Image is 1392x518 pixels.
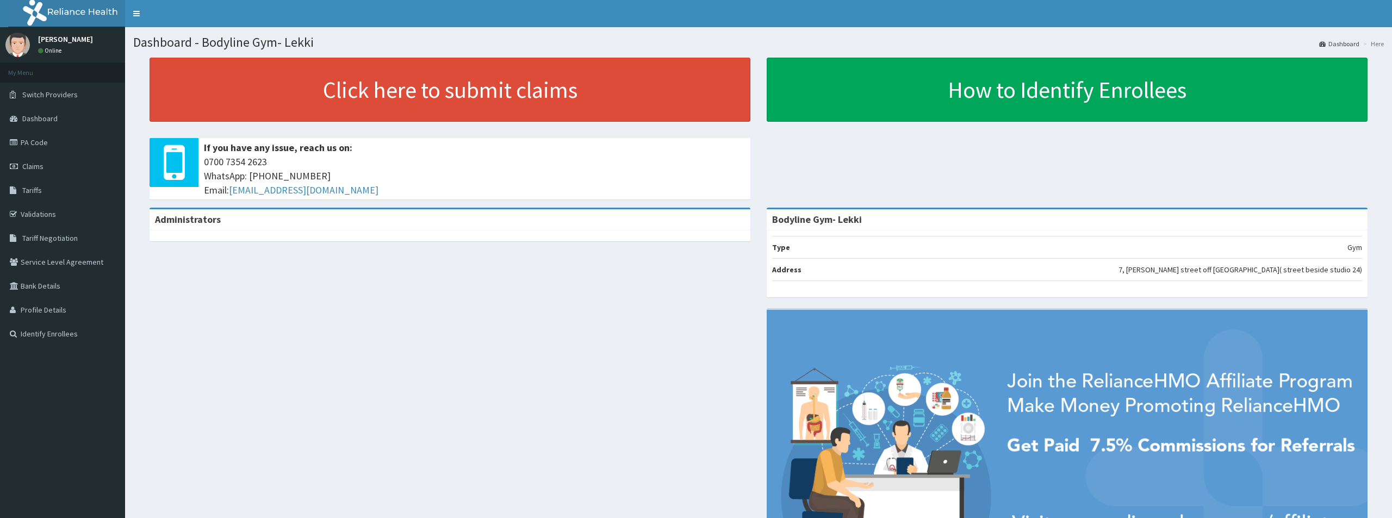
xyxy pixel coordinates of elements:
h1: Dashboard - Bodyline Gym- Lekki [133,35,1384,49]
a: Dashboard [1319,39,1359,48]
b: Administrators [155,213,221,226]
span: Tariffs [22,185,42,195]
b: If you have any issue, reach us on: [204,141,352,154]
b: Address [772,265,801,274]
a: How to Identify Enrollees [767,58,1368,122]
img: User Image [5,33,30,57]
p: [PERSON_NAME] [38,35,93,43]
li: Here [1360,39,1384,48]
a: Online [38,47,64,54]
strong: Bodyline Gym- Lekki [772,213,862,226]
p: Gym [1347,242,1362,253]
span: Switch Providers [22,90,78,99]
a: Click here to submit claims [150,58,750,122]
a: [EMAIL_ADDRESS][DOMAIN_NAME] [229,184,378,196]
span: Dashboard [22,114,58,123]
b: Type [772,242,790,252]
span: Tariff Negotiation [22,233,78,243]
p: 7, [PERSON_NAME] street off [GEOGRAPHIC_DATA]( street beside studio 24) [1118,264,1362,275]
span: 0700 7354 2623 WhatsApp: [PHONE_NUMBER] Email: [204,155,745,197]
span: Claims [22,161,43,171]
